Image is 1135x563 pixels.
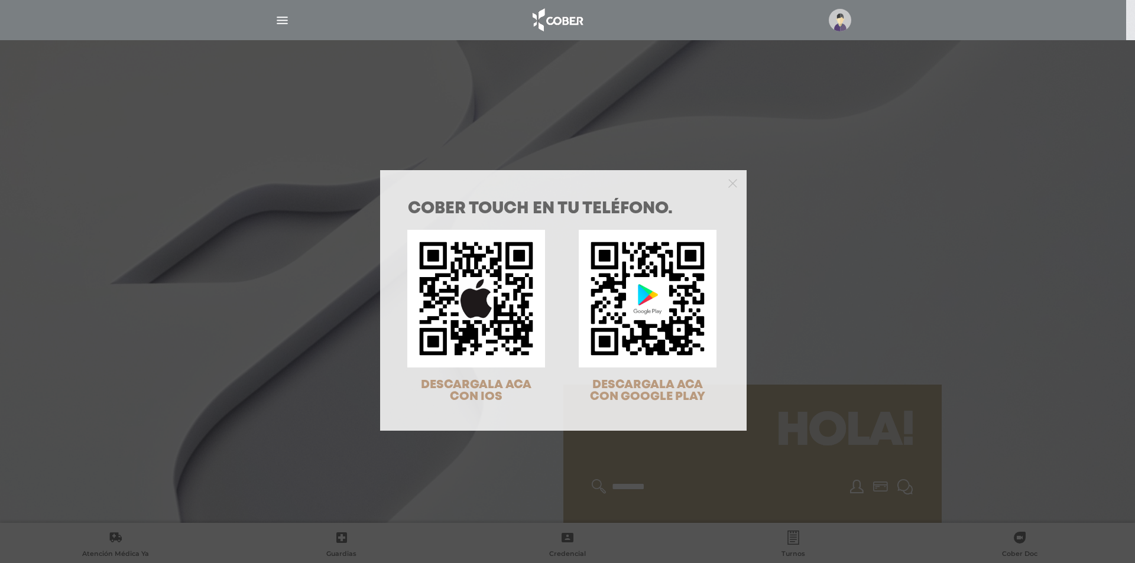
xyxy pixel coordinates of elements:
[408,201,719,217] h1: COBER TOUCH en tu teléfono.
[421,379,531,402] span: DESCARGALA ACA CON IOS
[590,379,705,402] span: DESCARGALA ACA CON GOOGLE PLAY
[728,177,737,188] button: Close
[579,230,716,367] img: qr-code
[407,230,545,367] img: qr-code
